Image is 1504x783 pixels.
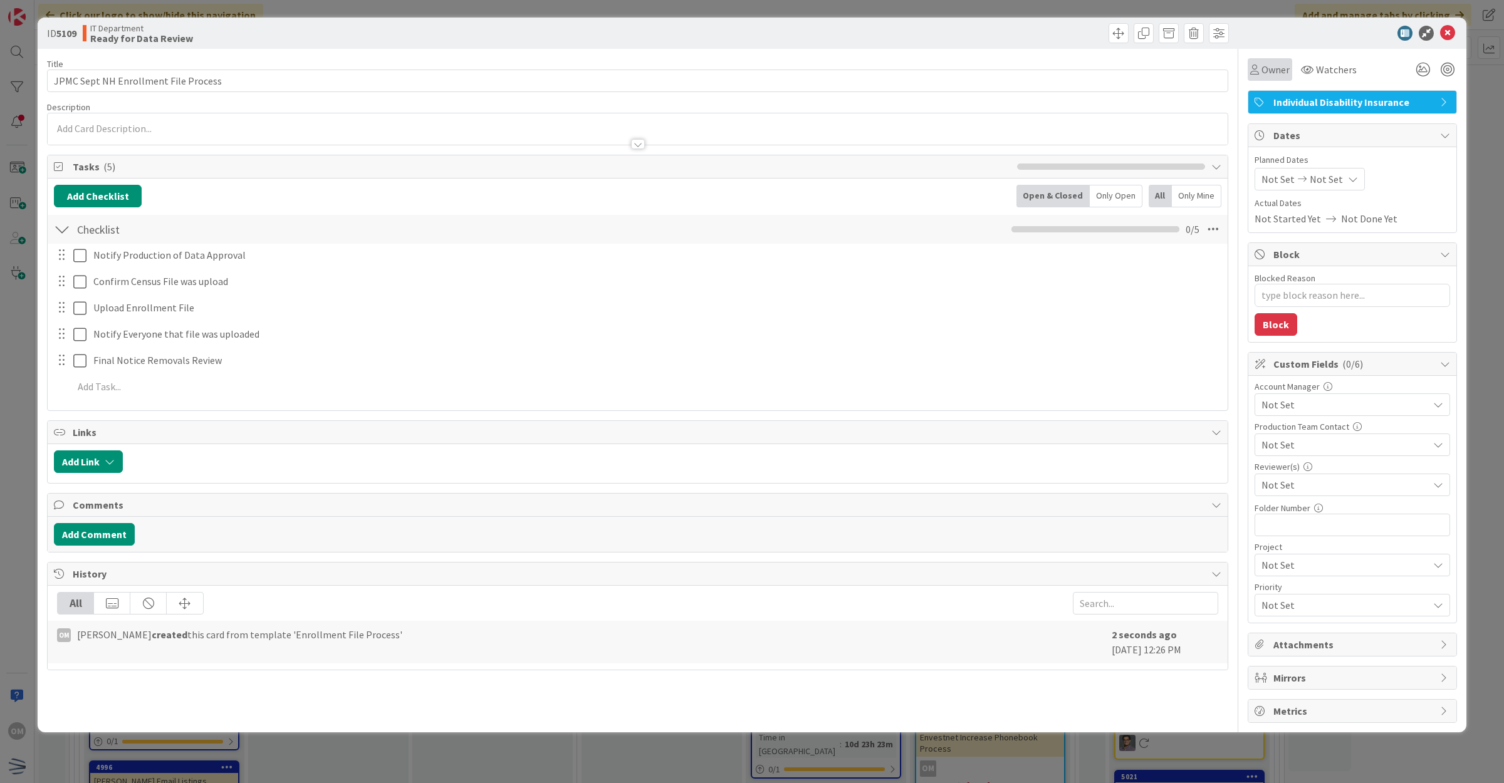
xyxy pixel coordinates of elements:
[73,497,1205,512] span: Comments
[1261,172,1295,187] span: Not Set
[93,248,1219,262] p: Notify Production of Data Approval
[1255,542,1450,551] div: Project
[1273,247,1434,262] span: Block
[1273,95,1434,110] span: Individual Disability Insurance
[1261,556,1422,574] span: Not Set
[1255,502,1310,514] label: Folder Number
[73,218,355,241] input: Add Checklist...
[47,58,63,70] label: Title
[1255,583,1450,591] div: Priority
[73,566,1205,581] span: History
[1255,462,1450,471] div: Reviewer(s)
[1255,153,1450,167] span: Planned Dates
[1341,211,1397,226] span: Not Done Yet
[1112,627,1218,657] div: [DATE] 12:26 PM
[1261,477,1428,492] span: Not Set
[54,185,142,207] button: Add Checklist
[1172,185,1221,207] div: Only Mine
[47,101,90,113] span: Description
[54,523,135,546] button: Add Comment
[93,301,1219,315] p: Upload Enrollment File
[73,159,1011,174] span: Tasks
[1273,128,1434,143] span: Dates
[1186,222,1199,237] span: 0 / 5
[1261,62,1290,77] span: Owner
[1255,272,1315,284] label: Blocked Reason
[1090,185,1142,207] div: Only Open
[1149,185,1172,207] div: All
[103,160,115,173] span: ( 5 )
[1261,436,1422,454] span: Not Set
[93,274,1219,289] p: Confirm Census File was upload
[1261,596,1422,614] span: Not Set
[1255,211,1321,226] span: Not Started Yet
[54,450,123,473] button: Add Link
[1255,422,1450,431] div: Production Team Contact
[1273,356,1434,371] span: Custom Fields
[77,627,402,642] span: [PERSON_NAME] this card from template 'Enrollment File Process'
[1342,358,1363,370] span: ( 0/6 )
[1273,703,1434,718] span: Metrics
[1261,397,1428,412] span: Not Set
[1316,62,1357,77] span: Watchers
[93,353,1219,368] p: Final Notice Removals Review
[1310,172,1343,187] span: Not Set
[152,628,187,641] b: created
[1273,637,1434,652] span: Attachments
[1016,185,1090,207] div: Open & Closed
[1255,197,1450,210] span: Actual Dates
[1112,628,1177,641] b: 2 seconds ago
[90,23,193,33] span: IT Department
[1073,592,1218,614] input: Search...
[73,425,1205,440] span: Links
[57,628,71,642] div: OM
[1273,670,1434,685] span: Mirrors
[47,26,76,41] span: ID
[47,70,1228,92] input: type card name here...
[1255,313,1297,336] button: Block
[56,27,76,39] b: 5109
[90,33,193,43] b: Ready for Data Review
[58,593,94,614] div: All
[1255,382,1450,391] div: Account Manager
[93,327,1219,341] p: Notify Everyone that file was uploaded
